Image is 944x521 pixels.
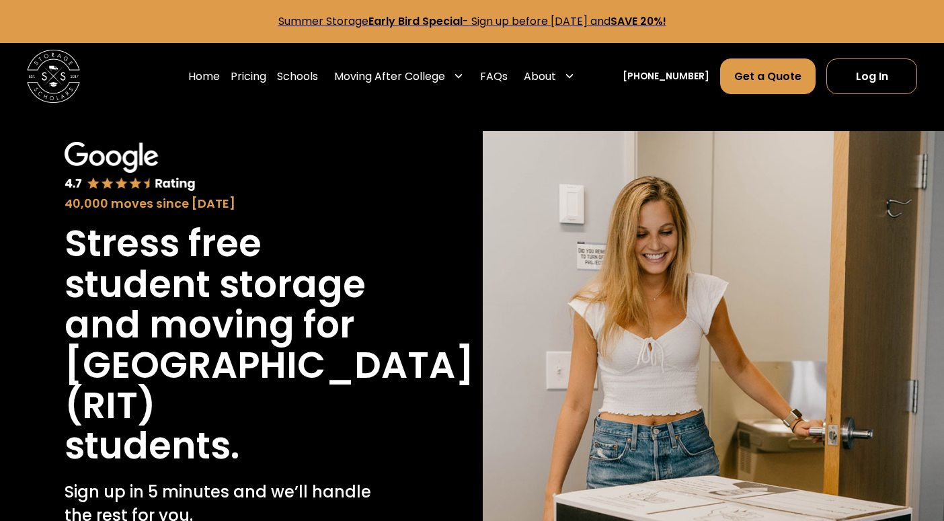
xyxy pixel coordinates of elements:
a: Get a Quote [720,58,816,95]
a: Summer StorageEarly Bird Special- Sign up before [DATE] andSAVE 20%! [278,13,666,29]
div: About [524,69,556,85]
div: Moving After College [329,58,469,95]
img: Google 4.7 star rating [65,142,196,192]
h1: [GEOGRAPHIC_DATA] (RIT) [65,345,474,426]
a: FAQs [480,58,508,95]
img: Storage Scholars main logo [27,50,81,104]
a: [PHONE_NUMBER] [623,69,709,83]
strong: SAVE 20%! [611,13,666,29]
a: Home [188,58,220,95]
a: Log In [826,58,917,95]
a: Pricing [231,58,266,95]
div: Moving After College [334,69,445,85]
a: Schools [277,58,318,95]
strong: Early Bird Special [368,13,463,29]
div: About [518,58,580,95]
h1: Stress free student storage and moving for [65,223,397,345]
h1: students. [65,426,239,466]
div: 40,000 moves since [DATE] [65,195,397,213]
